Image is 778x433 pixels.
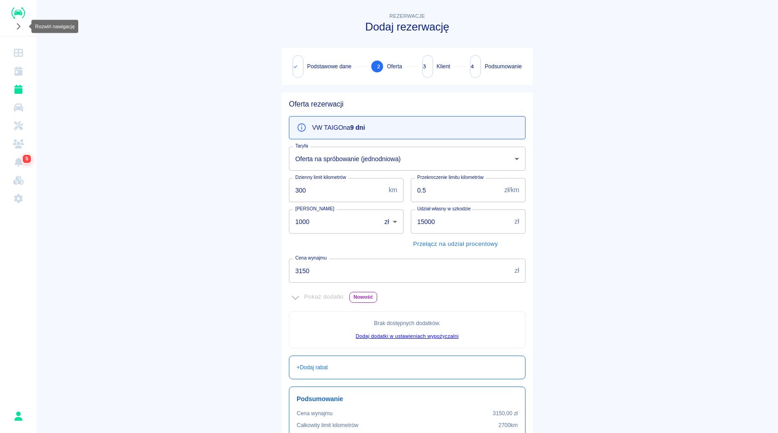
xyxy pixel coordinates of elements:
b: 9 dni [350,124,365,131]
p: km [389,185,397,195]
h5: Oferta rezerwacji [289,100,525,109]
span: 5 [24,154,30,163]
button: Przełącz na udział procentowy [411,237,500,251]
p: Brak dostępnych dodatków . [297,319,518,327]
p: VW TAIGO na [312,123,365,132]
span: Rezerwacje [389,13,425,19]
a: Powiadomienia [4,153,33,171]
p: zł [515,266,519,275]
button: Rozwiń nawigację [11,20,25,32]
label: Cena wynajmu [295,255,327,261]
p: 2700 km [499,421,518,429]
span: Oferta [387,62,402,71]
div: zł [378,209,404,234]
div: Rozwiń nawigację [31,20,78,33]
a: Dodaj dodatki w ustawieniach wypożyczalni [356,333,459,339]
h3: Dodaj rezerwację [282,20,533,33]
div: Oferta na spróbowanie (jednodniowa) [289,147,525,171]
p: Całkowity limit kilometrów [297,421,359,429]
a: Kalendarz [4,62,33,80]
span: Klient [437,62,450,71]
span: Nowość [350,292,377,302]
a: Rezerwacje [4,80,33,98]
a: Klienci [4,135,33,153]
span: 4 [470,62,480,71]
button: Rafał Płaza [9,407,28,426]
a: Flota [4,98,33,117]
span: Podsumowanie [485,62,522,71]
img: Renthelp [11,7,25,19]
p: 3150,00 zł [493,409,518,418]
a: Widget WWW [4,171,33,189]
p: + Dodaj rabat [297,363,328,372]
p: zł/km [505,185,519,195]
span: 3 [423,62,433,71]
label: Przekroczenie limitu kilometrów [417,174,484,181]
a: Ustawienia [4,189,33,208]
p: zł [515,217,519,226]
label: Dzienny limit kilometrów [295,174,346,181]
label: [PERSON_NAME] [295,205,334,212]
a: Dashboard [4,44,33,62]
label: Taryfa [295,143,308,149]
a: Serwisy [4,117,33,135]
p: Cena wynajmu [297,409,333,418]
h6: Podsumowanie [297,394,518,404]
label: Udział własny w szkodzie [417,205,471,212]
span: Podstawowe dane [307,62,351,71]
